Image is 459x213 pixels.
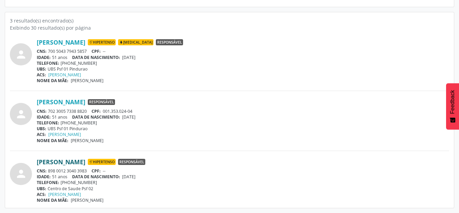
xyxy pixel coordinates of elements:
[88,159,116,165] span: Hipertenso
[37,48,47,54] span: CNS:
[48,132,81,137] a: [PERSON_NAME]
[72,55,120,60] span: DATA DE NASCIMENTO:
[37,132,46,137] span: ACS:
[71,138,103,143] span: [PERSON_NAME]
[72,174,120,180] span: DATA DE NASCIMENTO:
[37,126,46,132] span: UBS:
[122,174,135,180] span: [DATE]
[72,114,120,120] span: DATA DE NASCIMENTO:
[92,108,101,114] span: CPF:
[71,78,103,83] span: [PERSON_NAME]
[15,48,27,61] i: person
[37,108,449,114] div: 702 3005 7338 8820
[48,72,81,78] a: [PERSON_NAME]
[88,39,116,45] span: Hipertenso
[37,174,449,180] div: 51 anos
[37,60,449,66] div: [PHONE_NUMBER]
[37,138,68,143] span: NOME DA MÃE:
[37,114,51,120] span: IDADE:
[37,39,85,46] a: [PERSON_NAME]
[37,66,46,72] span: UBS:
[156,39,183,45] span: Responsável
[37,66,449,72] div: UBS Psf 01 Pindurao
[37,55,449,60] div: 51 anos
[37,126,449,132] div: UBS Psf 01 Pindurao
[118,39,153,45] span: [MEDICAL_DATA]
[449,90,456,114] span: Feedback
[103,168,105,174] span: --
[37,60,59,66] span: TELEFONE:
[446,83,459,130] button: Feedback - Mostrar pesquisa
[37,174,51,180] span: IDADE:
[37,186,449,192] div: Centro de Saude Psf 02
[103,48,105,54] span: --
[37,98,85,106] a: [PERSON_NAME]
[37,55,51,60] span: IDADE:
[37,120,59,126] span: TELEFONE:
[122,55,135,60] span: [DATE]
[37,108,47,114] span: CNS:
[92,168,101,174] span: CPF:
[37,180,59,185] span: TELEFONE:
[71,197,103,203] span: [PERSON_NAME]
[37,114,449,120] div: 51 anos
[10,17,449,24] div: 3 resultado(s) encontrado(s)
[15,168,27,180] i: person
[37,197,68,203] span: NOME DA MÃE:
[37,158,85,166] a: [PERSON_NAME]
[37,168,47,174] span: CNS:
[122,114,135,120] span: [DATE]
[118,159,145,165] span: Responsável
[37,168,449,174] div: 898 0012 3040 3983
[15,108,27,120] i: person
[103,108,132,114] span: 001.353.024-04
[37,72,46,78] span: ACS:
[10,24,449,31] div: Exibindo 30 resultado(s) por página
[37,48,449,54] div: 700 5043 7943 5857
[37,78,68,83] span: NOME DA MÃE:
[37,192,46,197] span: ACS:
[37,180,449,185] div: [PHONE_NUMBER]
[88,99,115,105] span: Responsável
[37,120,449,126] div: [PHONE_NUMBER]
[92,48,101,54] span: CPF:
[48,192,81,197] a: [PERSON_NAME]
[37,186,46,192] span: UBS:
